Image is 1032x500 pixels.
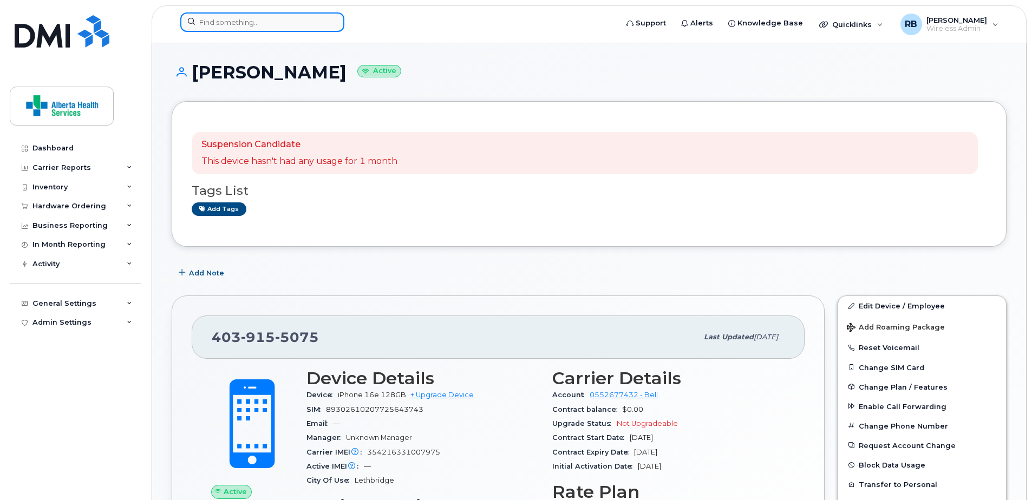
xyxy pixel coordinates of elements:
[306,369,539,388] h3: Device Details
[838,377,1006,397] button: Change Plan / Features
[754,333,778,341] span: [DATE]
[838,338,1006,357] button: Reset Voicemail
[838,397,1006,416] button: Enable Call Forwarding
[859,402,946,410] span: Enable Call Forwarding
[704,333,754,341] span: Last updated
[552,391,590,399] span: Account
[367,448,440,456] span: 354216331007975
[552,405,622,413] span: Contract balance
[847,323,945,333] span: Add Roaming Package
[338,391,406,399] span: iPhone 16e 128GB
[638,462,661,470] span: [DATE]
[630,433,653,442] span: [DATE]
[224,486,247,497] span: Active
[838,455,1006,475] button: Block Data Usage
[552,433,630,442] span: Contract Start Date
[552,419,617,427] span: Upgrade Status
[189,268,224,278] span: Add Note
[306,391,338,399] span: Device
[622,405,643,413] span: $0.00
[838,416,1006,436] button: Change Phone Number
[552,448,634,456] span: Contract Expiry Date
[552,462,638,470] span: Initial Activation Date
[172,263,233,282] button: Add Note
[192,184,987,198] h3: Tags List
[306,476,355,484] span: City Of Use
[333,419,340,427] span: —
[590,391,658,399] a: 0552677432 - Bell
[617,419,678,427] span: Not Upgradeable
[306,433,346,442] span: Manager
[838,358,1006,377] button: Change SIM Card
[192,202,246,216] a: Add tags
[172,63,1007,82] h1: [PERSON_NAME]
[552,369,785,388] h3: Carrier Details
[634,448,657,456] span: [DATE]
[201,139,397,151] p: Suspension Candidate
[306,405,326,413] span: SIM
[838,475,1006,494] button: Transfer to Personal
[326,405,423,413] span: 89302610207725643743
[357,65,401,77] small: Active
[838,436,1006,455] button: Request Account Change
[306,448,367,456] span: Carrier IMEI
[201,155,397,168] p: This device hasn't had any usage for 1 month
[364,462,371,470] span: —
[241,329,275,345] span: 915
[306,462,364,470] span: Active IMEI
[275,329,319,345] span: 5075
[306,419,333,427] span: Email
[859,383,948,391] span: Change Plan / Features
[838,315,1006,338] button: Add Roaming Package
[410,391,474,399] a: + Upgrade Device
[212,329,319,345] span: 403
[346,433,412,442] span: Unknown Manager
[838,296,1006,315] a: Edit Device / Employee
[355,476,394,484] span: Lethbridge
